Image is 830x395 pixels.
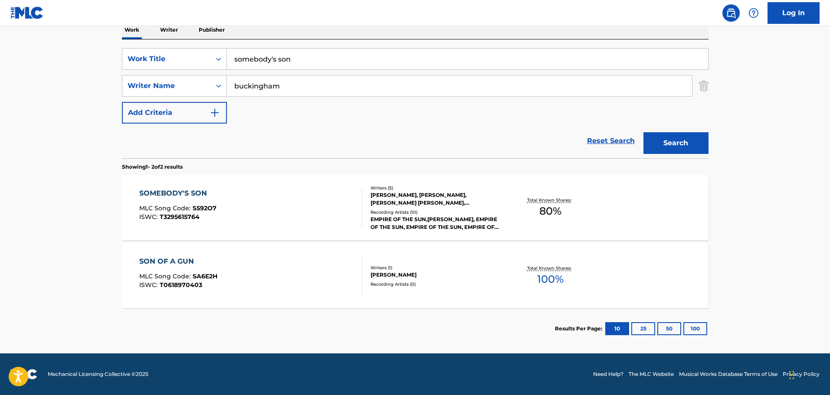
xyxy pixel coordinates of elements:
[527,197,574,203] p: Total Known Shares:
[371,191,502,207] div: [PERSON_NAME], [PERSON_NAME], [PERSON_NAME] [PERSON_NAME], [PERSON_NAME] [PERSON_NAME] [PERSON_NAME]
[122,163,183,171] p: Showing 1 - 2 of 2 results
[726,8,736,18] img: search
[629,370,674,378] a: The MLC Website
[683,322,707,335] button: 100
[605,322,629,335] button: 10
[139,188,217,199] div: SOMEBODY'S SON
[371,185,502,191] div: Writers ( 5 )
[122,243,709,308] a: SON OF A GUNMLC Song Code:SA6E2HISWC:T0618970403Writers (1)[PERSON_NAME]Recording Artists (0)Tota...
[539,203,561,219] span: 80 %
[139,213,160,221] span: ISWC :
[768,2,820,24] a: Log In
[10,7,44,19] img: MLC Logo
[160,281,202,289] span: T0618970403
[122,175,709,240] a: SOMEBODY'S SONMLC Song Code:S592O7ISWC:T3295615764Writers (5)[PERSON_NAME], [PERSON_NAME], [PERSO...
[783,370,820,378] a: Privacy Policy
[139,281,160,289] span: ISWC :
[210,108,220,118] img: 9d2ae6d4665cec9f34b9.svg
[193,272,217,280] span: SA6E2H
[48,370,148,378] span: Mechanical Licensing Collective © 2025
[722,4,740,22] a: Public Search
[371,215,502,231] div: EMPIRE OF THE SUN,[PERSON_NAME], EMPIRE OF THE SUN, EMPIRE OF THE SUN, EMPIRE OF THE SUN, EMPIRE ...
[745,4,762,22] div: Help
[193,204,217,212] span: S592O7
[699,75,709,97] img: Delete Criterion
[157,21,180,39] p: Writer
[122,48,709,158] form: Search Form
[789,362,794,388] div: Drag
[371,209,502,215] div: Recording Artists ( 10 )
[537,271,564,287] span: 100 %
[122,102,227,124] button: Add Criteria
[657,322,681,335] button: 50
[139,256,217,267] div: SON OF A GUN
[10,369,37,379] img: logo
[555,325,604,333] p: Results Per Page:
[631,322,655,335] button: 25
[128,81,206,91] div: Writer Name
[583,131,639,150] a: Reset Search
[371,281,502,287] div: Recording Artists ( 0 )
[787,353,830,395] iframe: Chat Widget
[196,21,227,39] p: Publisher
[593,370,623,378] a: Need Help?
[643,132,709,154] button: Search
[122,21,142,39] p: Work
[527,265,574,271] p: Total Known Shares:
[748,8,759,18] img: help
[371,264,502,271] div: Writers ( 1 )
[160,213,200,221] span: T3295615764
[128,54,206,64] div: Work Title
[371,271,502,279] div: [PERSON_NAME]
[139,272,193,280] span: MLC Song Code :
[139,204,193,212] span: MLC Song Code :
[679,370,778,378] a: Musical Works Database Terms of Use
